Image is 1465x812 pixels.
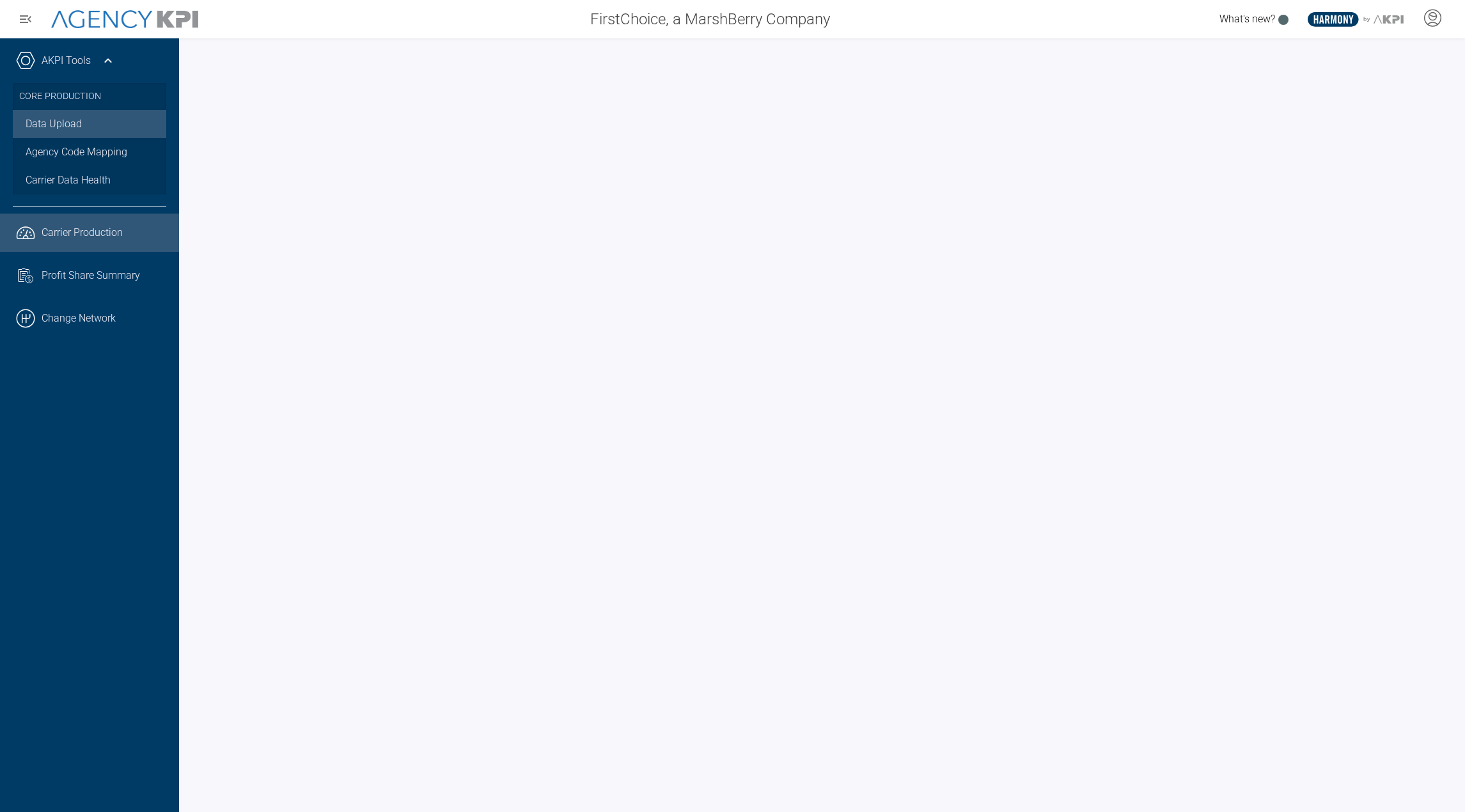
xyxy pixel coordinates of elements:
span: Carrier Data Health [26,173,111,188]
a: Data Upload [13,110,166,138]
img: AgencyKPI [51,10,198,29]
a: AKPI Tools [42,53,91,68]
span: What's new? [1219,13,1275,25]
a: Agency Code Mapping [13,138,166,166]
span: Carrier Production [42,225,123,240]
h3: Core Production [19,83,160,110]
span: FirstChoice, a MarshBerry Company [590,8,830,31]
a: Carrier Data Health [13,166,166,194]
span: Profit Share Summary [42,268,140,283]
